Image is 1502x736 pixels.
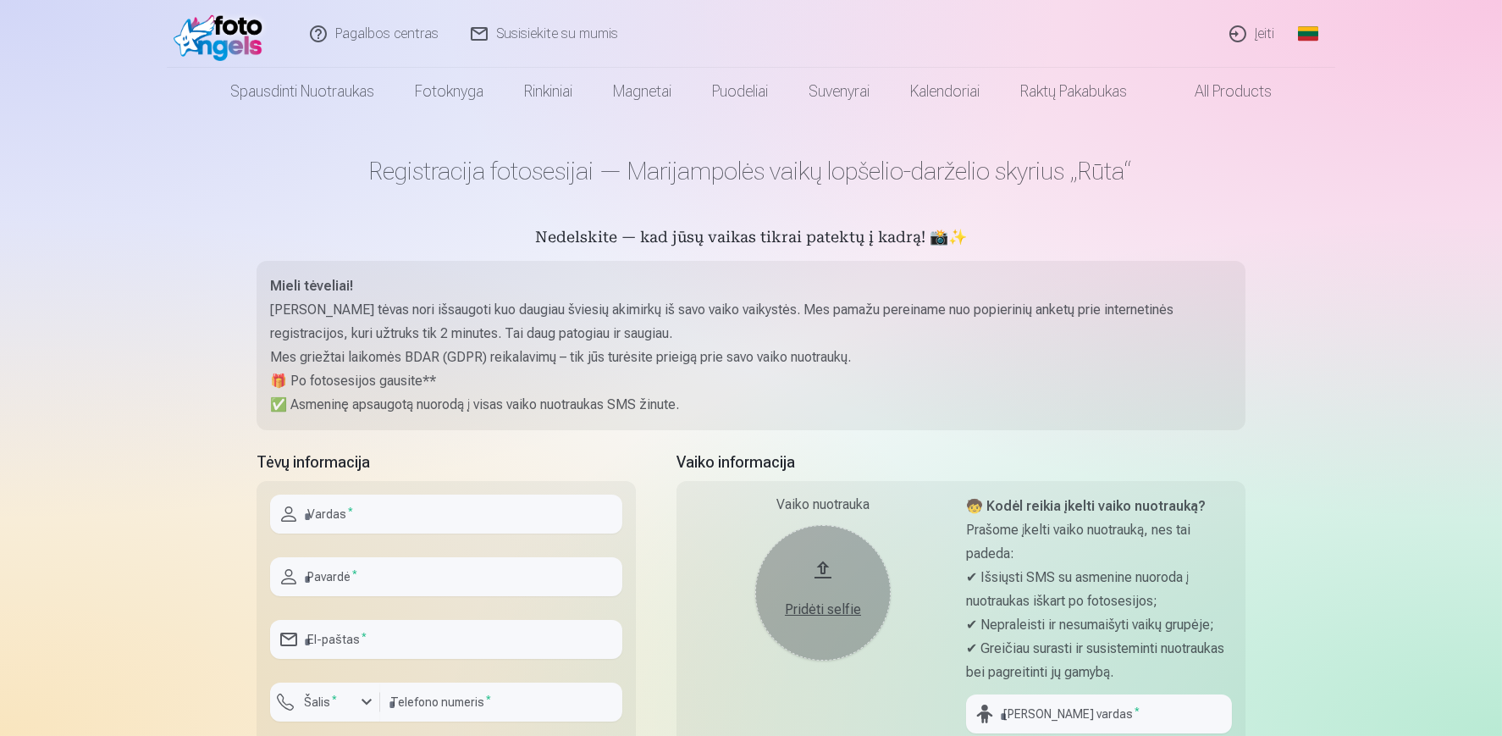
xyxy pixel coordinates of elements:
[257,451,636,474] h5: Tėvų informacija
[270,683,380,722] button: Šalis*
[755,525,891,661] button: Pridėti selfie
[1147,68,1292,115] a: All products
[270,393,1232,417] p: ✅ Asmeninę apsaugotą nuorodą į visas vaiko nuotraukas SMS žinute.
[1000,68,1147,115] a: Raktų pakabukas
[966,613,1232,637] p: ✔ Nepraleisti ir nesumaišyti vaikų grupėje;
[270,369,1232,393] p: 🎁 Po fotosesijos gausite**
[270,346,1232,369] p: Mes griežtai laikomės BDAR (GDPR) reikalavimų – tik jūs turėsite prieigą prie savo vaiko nuotraukų.
[692,68,788,115] a: Puodeliai
[257,156,1245,186] h1: Registracija fotosesijai — Marijampolės vaikų lopšelio-darželio skyrius „Rūta“
[270,298,1232,346] p: [PERSON_NAME] tėvas nori išsaugoti kuo daugiau šviesių akimirkų iš savo vaiko vaikystės. Mes pama...
[966,498,1206,514] strong: 🧒 Kodėl reikia įkelti vaiko nuotrauką?
[690,495,956,515] div: Vaiko nuotrauka
[788,68,890,115] a: Suvenyrai
[966,518,1232,566] p: Prašome įkelti vaiko nuotrauką, nes tai padeda:
[593,68,692,115] a: Magnetai
[966,566,1232,613] p: ✔ Išsiųsti SMS su asmenine nuoroda į nuotraukas iškart po fotosesijos;
[174,7,271,61] img: /fa2
[504,68,593,115] a: Rinkiniai
[890,68,1000,115] a: Kalendoriai
[270,278,353,294] strong: Mieli tėveliai!
[210,68,395,115] a: Spausdinti nuotraukas
[676,451,1245,474] h5: Vaiko informacija
[257,227,1245,251] h5: Nedelskite — kad jūsų vaikas tikrai patektų į kadrą! 📸✨
[966,637,1232,684] p: ✔ Greičiau surasti ir susisteminti nuotraukas bei pagreitinti jų gamybą.
[772,600,874,620] div: Pridėti selfie
[395,68,504,115] a: Fotoknyga
[297,694,344,711] label: Šalis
